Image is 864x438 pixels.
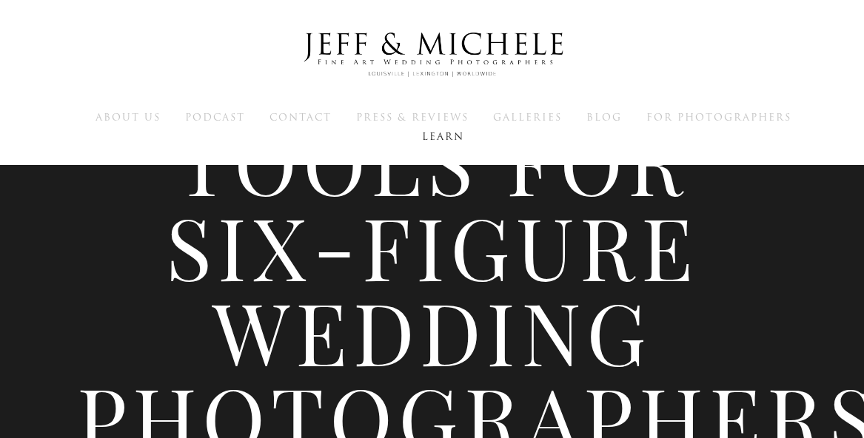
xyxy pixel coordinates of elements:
a: For Photographers [646,110,791,124]
span: Learn [422,129,464,144]
a: Learn [422,129,464,143]
a: Blog [586,110,622,124]
a: Contact [269,110,332,124]
a: Podcast [185,110,245,124]
a: About Us [96,110,161,124]
a: Press & Reviews [356,110,469,124]
img: Louisville Wedding Photographers - Jeff & Michele Wedding Photographers [284,18,580,91]
a: Galleries [493,110,562,124]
